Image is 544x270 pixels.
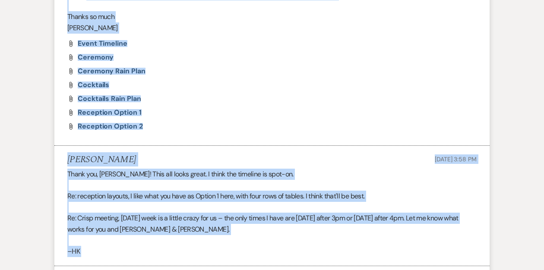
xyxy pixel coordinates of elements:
[67,11,477,22] p: Thanks so much
[78,108,142,117] span: Reception Option 1
[78,122,143,131] span: Reception Option 2
[67,213,477,235] p: Re: Crisp meeting, [DATE] week is a little crazy for us – the only times I have are [DATE] after ...
[435,155,477,163] span: [DATE] 3:58 PM
[78,40,127,47] a: Event Timeline
[78,80,109,89] span: Cocktails
[67,22,477,34] p: [PERSON_NAME]
[78,66,145,75] span: Ceremony Rain Plan
[78,95,141,102] a: Cocktails Rain Plan
[78,123,143,130] a: Reception Option 2
[78,53,114,62] span: Ceremony
[67,154,136,165] h5: [PERSON_NAME]
[78,54,114,61] a: Ceremony
[67,191,477,202] p: Re: reception layouts, I like what you have as Option 1 here, with four rows of tables. I think t...
[78,94,141,103] span: Cocktails Rain Plan
[78,82,109,88] a: Cocktails
[78,39,127,48] span: Event Timeline
[67,169,477,180] p: Thank you, [PERSON_NAME]! This all looks great. I think the timeline is spot-on.
[67,246,477,257] p: –HK
[78,68,145,75] a: Ceremony Rain Plan
[78,109,142,116] a: Reception Option 1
